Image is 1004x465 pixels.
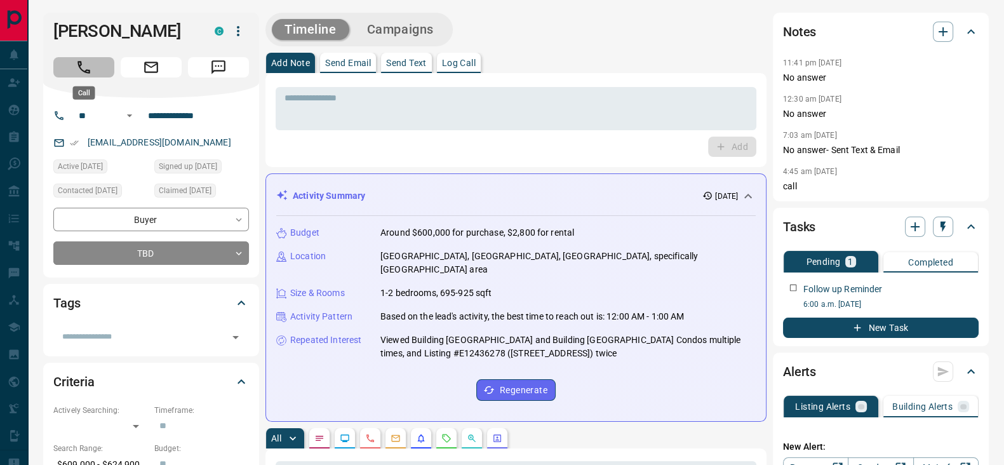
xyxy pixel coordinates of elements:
[271,58,310,67] p: Add Note
[386,58,427,67] p: Send Text
[803,299,979,310] p: 6:00 a.m. [DATE]
[803,283,882,296] p: Follow up Reminder
[783,356,979,387] div: Alerts
[476,379,556,401] button: Regenerate
[70,138,79,147] svg: Email Verified
[154,184,249,201] div: Sun Oct 12 2025
[783,318,979,338] button: New Task
[53,57,114,77] span: Call
[380,334,756,360] p: Viewed Building [GEOGRAPHIC_DATA] and Building [GEOGRAPHIC_DATA] Condos multiple times, and Listi...
[53,241,249,265] div: TBD
[53,288,249,318] div: Tags
[340,433,350,443] svg: Lead Browsing Activity
[154,405,249,416] p: Timeframe:
[848,257,853,266] p: 1
[783,361,816,382] h2: Alerts
[783,212,979,242] div: Tasks
[276,184,756,208] div: Activity Summary[DATE]
[122,108,137,123] button: Open
[53,208,249,231] div: Buyer
[154,159,249,177] div: Sun Oct 12 2025
[53,159,148,177] div: Sun Oct 12 2025
[365,433,375,443] svg: Calls
[271,434,281,443] p: All
[391,433,401,443] svg: Emails
[73,86,95,100] div: Call
[441,433,452,443] svg: Requests
[783,144,979,157] p: No answer- Sent Text & Email
[325,58,371,67] p: Send Email
[416,433,426,443] svg: Listing Alerts
[783,17,979,47] div: Notes
[154,443,249,454] p: Budget:
[227,328,244,346] button: Open
[783,167,837,176] p: 4:45 am [DATE]
[314,433,325,443] svg: Notes
[272,19,349,40] button: Timeline
[53,405,148,416] p: Actively Searching:
[442,58,476,67] p: Log Call
[53,293,80,313] h2: Tags
[290,250,326,263] p: Location
[467,433,477,443] svg: Opportunities
[188,57,249,77] span: Message
[783,180,979,193] p: call
[58,160,103,173] span: Active [DATE]
[783,131,837,140] p: 7:03 am [DATE]
[380,226,574,239] p: Around $600,000 for purchase, $2,800 for rental
[293,189,365,203] p: Activity Summary
[159,184,211,197] span: Claimed [DATE]
[290,286,345,300] p: Size & Rooms
[354,19,446,40] button: Campaigns
[290,310,352,323] p: Activity Pattern
[53,372,95,392] h2: Criteria
[53,21,196,41] h1: [PERSON_NAME]
[53,367,249,397] div: Criteria
[783,107,979,121] p: No answer
[58,184,117,197] span: Contacted [DATE]
[492,433,502,443] svg: Agent Actions
[290,334,361,347] p: Repeated Interest
[121,57,182,77] span: Email
[908,258,953,267] p: Completed
[783,71,979,84] p: No answer
[53,184,148,201] div: Tue Oct 14 2025
[892,402,953,411] p: Building Alerts
[783,22,816,42] h2: Notes
[53,443,148,454] p: Search Range:
[806,257,840,266] p: Pending
[290,226,319,239] p: Budget
[715,191,738,202] p: [DATE]
[215,27,224,36] div: condos.ca
[783,440,979,454] p: New Alert:
[159,160,217,173] span: Signed up [DATE]
[380,286,492,300] p: 1-2 bedrooms, 695-925 sqft
[783,58,841,67] p: 11:41 pm [DATE]
[380,310,684,323] p: Based on the lead's activity, the best time to reach out is: 12:00 AM - 1:00 AM
[795,402,850,411] p: Listing Alerts
[783,217,815,237] h2: Tasks
[783,95,841,104] p: 12:30 am [DATE]
[88,137,231,147] a: [EMAIL_ADDRESS][DOMAIN_NAME]
[380,250,756,276] p: [GEOGRAPHIC_DATA], [GEOGRAPHIC_DATA], [GEOGRAPHIC_DATA], specifically [GEOGRAPHIC_DATA] area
